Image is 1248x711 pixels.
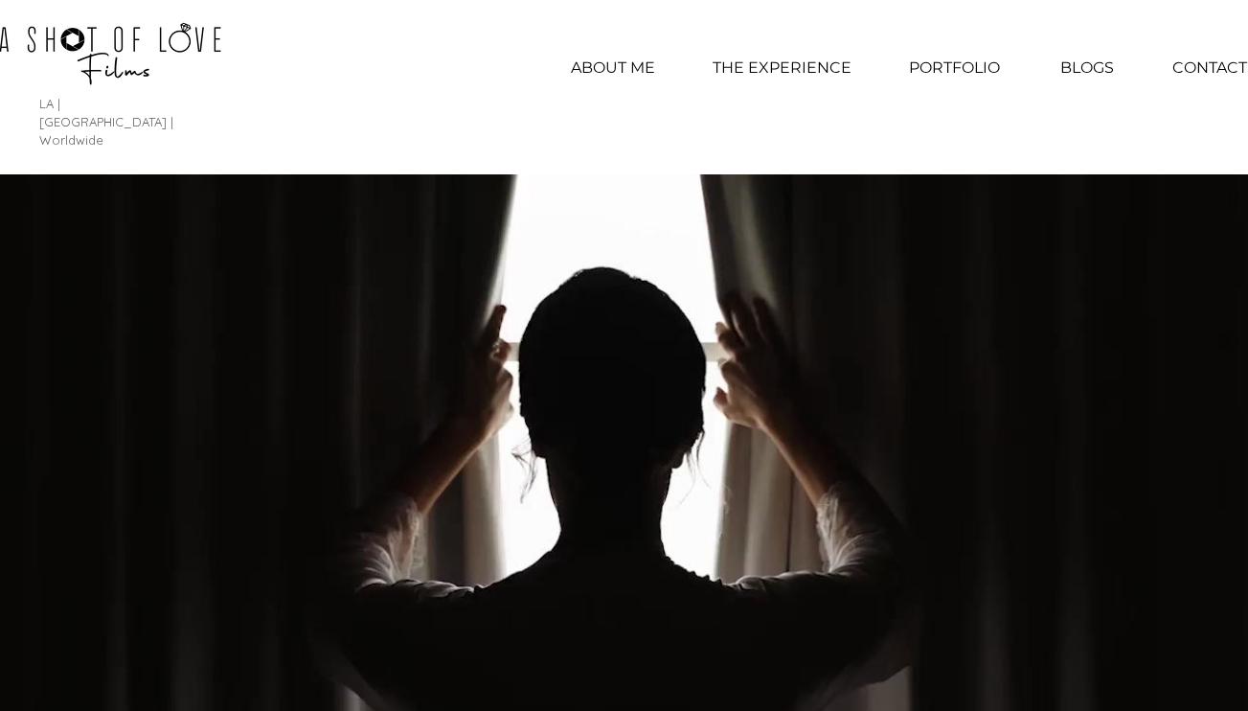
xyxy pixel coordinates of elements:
a: THE EXPERIENCE [685,44,879,92]
p: ABOUT ME [561,44,665,92]
div: PORTFOLIO [879,44,1031,92]
a: BLOGS [1031,44,1144,92]
p: THE EXPERIENCE [703,44,861,92]
p: BLOGS [1051,44,1123,92]
p: PORTFOLIO [899,44,1010,92]
span: LA | [GEOGRAPHIC_DATA] | Worldwide [39,96,173,148]
a: ABOUT ME [541,44,685,92]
